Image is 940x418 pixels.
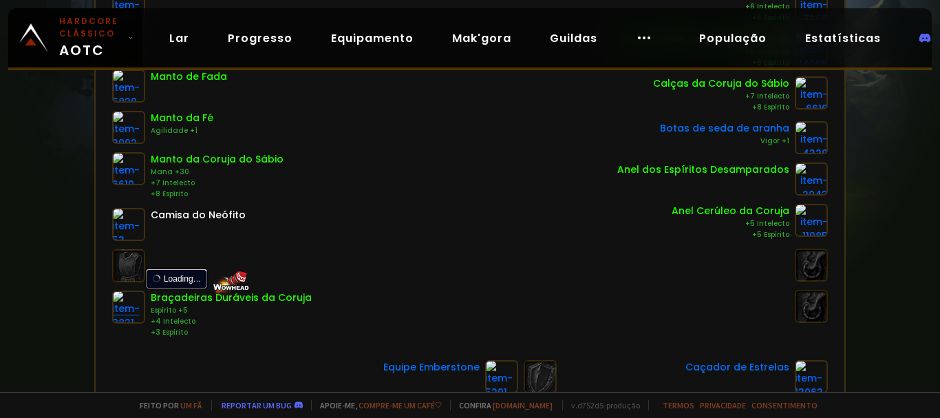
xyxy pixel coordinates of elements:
a: Lar [158,24,200,52]
a: Mak'gora [441,24,522,52]
font: d752d5 [577,400,603,410]
a: População [688,24,778,52]
a: um fã [180,400,202,410]
font: Anel Cerúleo da Coruja [672,204,789,218]
a: Termos [663,400,694,410]
font: +3 Espírito [151,327,188,337]
a: Guildas [539,24,608,52]
font: +4 Intelecto [151,316,195,326]
font: População [699,30,767,46]
font: Progresso [228,30,292,46]
font: Mana +30 [151,167,189,177]
font: - [603,400,606,410]
font: Anel dos Espíritos Desamparados [617,163,789,176]
font: Braçadeiras Duráveis ​​da Coruja [151,291,312,304]
font: Espírito +5 [151,305,188,315]
font: Mak'gora [452,30,511,46]
font: Confira [459,400,491,410]
img: item-5820 [112,70,145,103]
img: item-6610 [112,152,145,185]
font: +6 Intelecto [745,1,789,12]
font: Calças da Coruja do Sábio [653,76,789,90]
font: Caçador de Estrelas [685,360,789,374]
img: item-4320 [795,121,828,154]
font: Guildas [550,30,597,46]
font: +8 Espírito [151,189,188,199]
font: Estatísticas [805,30,881,46]
font: Hardcore clássico [59,15,118,39]
font: +7 Intelecto [745,91,789,101]
font: v. [571,400,577,410]
img: item-2043 [795,163,828,196]
font: Equipe Emberstone [383,360,480,374]
font: Camisa do Neófito [151,208,246,222]
font: Manto da Coruja do Sábio [151,152,284,166]
font: +7 Intelecto [151,178,195,188]
font: Lar [169,30,189,46]
font: compre-me um café [359,400,435,410]
font: Agilidade +1 [151,125,197,136]
a: Reportar um bug [222,400,292,410]
a: compre-me um café [359,400,442,410]
font: produção [606,400,640,410]
font: Equipamento [331,30,414,46]
font: Botas de seda de aranha [660,121,789,135]
img: item-2902 [112,111,145,144]
font: Manto da Fé [151,111,213,125]
img: item-6616 [795,76,828,109]
font: +5 Intelecto [745,218,789,229]
a: [DOMAIN_NAME] [493,400,553,410]
a: Equipamento [320,24,425,52]
img: item-5201 [485,360,518,393]
a: Progresso [217,24,303,52]
td: Loading… [145,268,204,286]
a: Privacidade [700,400,746,410]
font: Apoie-me, [320,400,357,410]
img: item-9821 [112,291,145,324]
a: Consentimento [751,400,818,410]
a: Estatísticas [794,24,892,52]
font: Feito por [140,400,179,410]
font: +8 Espírito [752,102,789,112]
font: Manto de Fada [151,70,227,83]
img: item-11985 [795,204,828,237]
a: Hardcore clássicoAOTC [8,8,142,67]
img: item-53 [112,208,145,241]
font: AOTC [59,41,105,60]
font: Vigor +1 [760,136,789,146]
font: +5 Espírito [752,229,789,240]
img: item-13063 [795,360,828,393]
